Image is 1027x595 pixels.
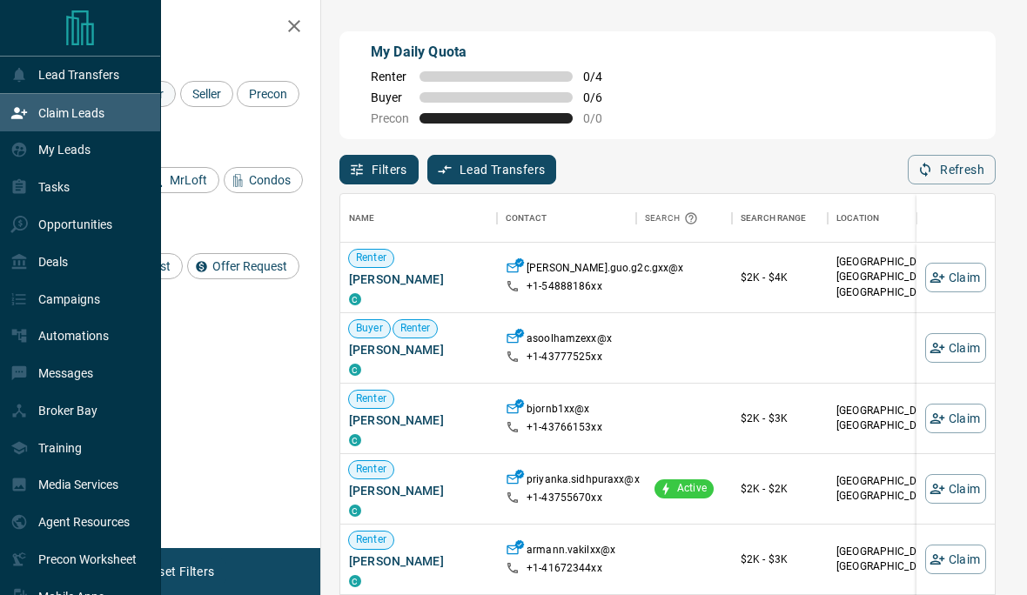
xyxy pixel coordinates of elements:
p: [GEOGRAPHIC_DATA], [GEOGRAPHIC_DATA] [836,404,976,433]
span: Offer Request [206,259,293,273]
h2: Filters [56,17,303,38]
button: Refresh [908,155,996,184]
span: Active [670,481,714,496]
span: Buyer [371,90,409,104]
p: $2K - $4K [741,270,819,285]
span: Condos [243,173,297,187]
span: Renter [349,391,393,406]
span: Renter [371,70,409,84]
span: Renter [349,462,393,477]
div: Condos [224,167,303,193]
div: Seller [180,81,233,107]
span: [PERSON_NAME] [349,341,488,358]
p: asoolhamzexx@x [527,331,612,350]
p: armann.vakilxx@x [527,543,615,561]
div: condos.ca [349,575,361,587]
span: 0 / 6 [583,90,621,104]
span: [PERSON_NAME] [349,411,488,429]
div: condos.ca [349,293,361,305]
span: Buyer [349,321,390,336]
span: MrLoft [164,173,213,187]
button: Claim [925,333,986,363]
div: condos.ca [349,434,361,446]
p: [GEOGRAPHIC_DATA], [GEOGRAPHIC_DATA] [836,474,976,504]
button: Lead Transfers [427,155,557,184]
p: $2K - $3K [741,552,819,567]
p: +1- 43777525xx [527,350,602,364]
div: Name [349,194,375,243]
span: [PERSON_NAME] [349,482,488,499]
span: Precon [371,111,409,125]
p: +1- 41672344xx [527,561,602,576]
button: Claim [925,404,986,433]
p: $2K - $2K [741,481,819,497]
div: Location [828,194,984,243]
p: +1- 43755670xx [527,491,602,505]
span: 0 / 0 [583,111,621,125]
div: Search Range [732,194,828,243]
div: Search Range [741,194,807,243]
span: Renter [393,321,438,336]
div: Name [340,194,497,243]
div: condos.ca [349,505,361,517]
span: Precon [243,87,293,101]
div: MrLoft [144,167,219,193]
p: bjornb1xx@x [527,402,589,420]
span: Renter [349,251,393,265]
p: $2K - $3K [741,411,819,426]
span: Seller [186,87,227,101]
button: Filters [339,155,419,184]
p: priyanka.sidhpuraxx@x [527,472,640,491]
div: Offer Request [187,253,299,279]
button: Reset Filters [132,557,225,586]
button: Claim [925,545,986,574]
div: Contact [506,194,547,243]
span: 0 / 4 [583,70,621,84]
p: My Daily Quota [371,42,621,63]
div: Location [836,194,879,243]
div: Search [645,194,702,243]
button: Claim [925,474,986,504]
div: condos.ca [349,364,361,376]
p: [GEOGRAPHIC_DATA], [GEOGRAPHIC_DATA] [836,545,976,574]
p: +1- 54888186xx [527,279,602,294]
span: Renter [349,532,393,547]
div: Contact [497,194,636,243]
span: [PERSON_NAME] [349,552,488,570]
p: [PERSON_NAME].guo.g2c.gxx@x [527,261,683,279]
button: Claim [925,263,986,292]
p: [GEOGRAPHIC_DATA], [GEOGRAPHIC_DATA], [GEOGRAPHIC_DATA] [836,255,976,299]
span: [PERSON_NAME] [349,271,488,288]
div: Precon [237,81,299,107]
p: +1- 43766153xx [527,420,602,435]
